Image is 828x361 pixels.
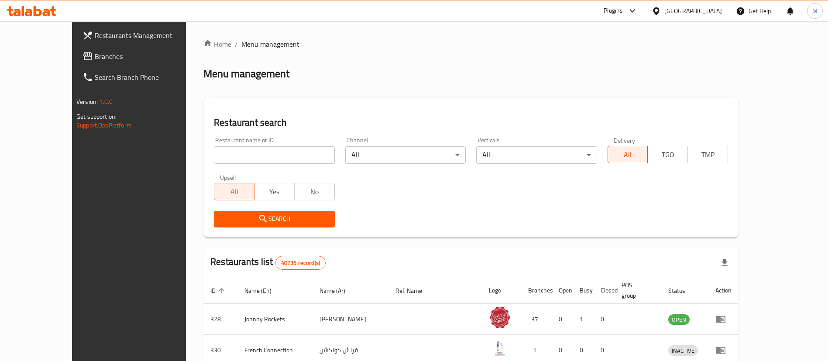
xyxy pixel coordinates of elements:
button: Yes [254,183,295,200]
div: Export file [714,252,735,273]
h2: Menu management [203,67,289,81]
th: Action [708,277,739,304]
th: Closed [594,277,615,304]
nav: breadcrumb [203,39,739,49]
span: M [812,6,818,16]
div: INACTIVE [668,345,698,356]
div: [GEOGRAPHIC_DATA] [664,6,722,16]
td: Johnny Rockets [237,304,313,335]
img: French Connection [489,337,511,359]
div: Menu [715,345,732,355]
td: 37 [521,304,552,335]
label: Delivery [614,137,636,143]
span: Search Branch Phone [95,72,203,83]
span: ID [210,285,227,296]
button: All [608,146,648,163]
a: Home [203,39,231,49]
a: Branches [76,46,210,67]
span: Ref. Name [395,285,433,296]
td: 1 [573,304,594,335]
span: Name (Ar) [320,285,357,296]
span: Name (En) [244,285,283,296]
div: All [476,146,597,164]
input: Search for restaurant name or ID.. [214,146,334,164]
span: No [298,186,331,198]
button: No [294,183,335,200]
span: INACTIVE [668,346,698,356]
span: All [218,186,251,198]
div: Menu [715,314,732,324]
div: Plugins [604,6,623,16]
li: / [235,39,238,49]
th: Open [552,277,573,304]
span: Status [668,285,697,296]
label: Upsell [220,174,236,180]
td: [PERSON_NAME] [313,304,388,335]
span: TGO [651,148,684,161]
button: TGO [647,146,688,163]
span: All [612,148,645,161]
div: OPEN [668,314,690,325]
th: Busy [573,277,594,304]
span: Search [221,213,327,224]
span: OPEN [668,315,690,325]
span: 40735 record(s) [276,259,325,267]
img: Johnny Rockets [489,306,511,328]
span: POS group [622,280,651,301]
td: 0 [594,304,615,335]
h2: Restaurant search [214,116,728,129]
div: Total records count [275,256,326,270]
span: Restaurants Management [95,30,203,41]
a: Restaurants Management [76,25,210,46]
span: Yes [258,186,291,198]
a: Support.OpsPlatform [76,120,132,131]
td: 328 [203,304,237,335]
span: Branches [95,51,203,62]
button: TMP [687,146,728,163]
span: Get support on: [76,111,117,122]
button: Search [214,211,334,227]
a: Search Branch Phone [76,67,210,88]
th: Branches [521,277,552,304]
button: All [214,183,254,200]
span: TMP [691,148,725,161]
h2: Restaurants list [210,255,326,270]
span: 1.0.0 [99,96,113,107]
div: All [345,146,466,164]
span: Version: [76,96,98,107]
span: Menu management [241,39,299,49]
td: 0 [552,304,573,335]
th: Logo [482,277,521,304]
